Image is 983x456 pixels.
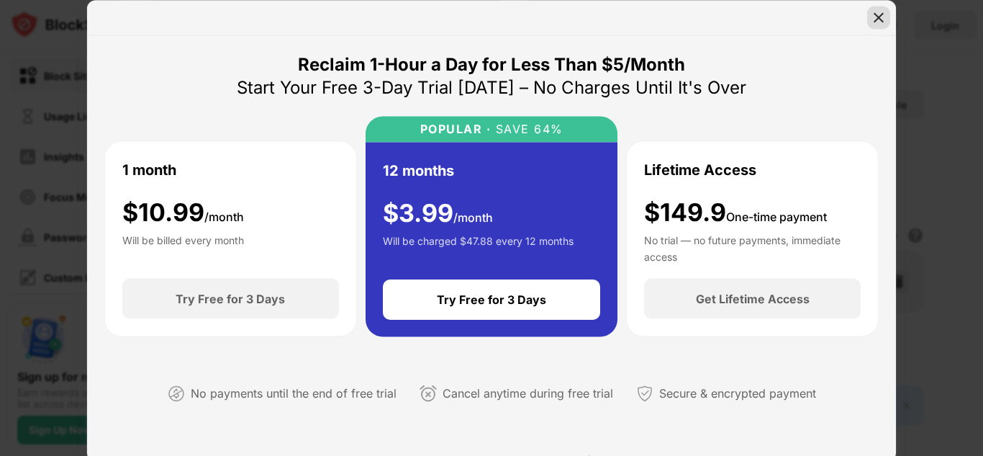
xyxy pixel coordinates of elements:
div: Will be charged $47.88 every 12 months [383,233,574,262]
div: Try Free for 3 Days [437,292,546,307]
div: $ 10.99 [122,197,244,227]
div: Will be billed every month [122,233,244,261]
img: cancel-anytime [420,385,437,402]
span: One-time payment [726,209,827,223]
span: /month [453,210,493,224]
div: Reclaim 1-Hour a Day for Less Than $5/Month [298,53,685,76]
div: $ 3.99 [383,198,493,228]
div: SAVE 64% [491,122,563,135]
div: POPULAR · [420,122,491,135]
div: Cancel anytime during free trial [443,383,613,404]
span: /month [204,209,244,223]
div: Try Free for 3 Days [176,292,285,306]
div: 1 month [122,158,176,180]
div: 12 months [383,159,454,181]
div: Secure & encrypted payment [659,383,816,404]
div: Get Lifetime Access [696,292,810,306]
div: $149.9 [644,197,827,227]
div: Start Your Free 3-Day Trial [DATE] – No Charges Until It's Over [237,76,746,99]
div: No trial — no future payments, immediate access [644,233,861,261]
div: Lifetime Access [644,158,756,180]
img: not-paying [168,385,185,402]
div: No payments until the end of free trial [191,383,397,404]
img: secured-payment [636,385,653,402]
